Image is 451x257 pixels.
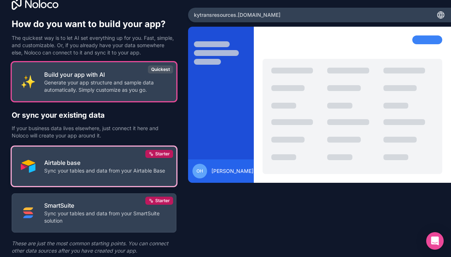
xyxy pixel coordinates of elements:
button: AIRTABLEAirtable baseSync your tables and data from your Airtable BaseStarter [12,147,176,186]
img: INTERNAL_WITH_AI [21,75,35,89]
img: AIRTABLE [21,159,35,174]
p: Airtable base [44,158,165,167]
p: Sync your tables and data from your SmartSuite solution [44,210,167,224]
p: SmartSuite [44,201,167,210]
div: Open Intercom Messenger [426,232,444,250]
span: [PERSON_NAME] [211,167,253,175]
h2: Or sync your existing data [12,110,176,120]
div: Quickest [148,65,173,73]
img: SMART_SUITE [21,205,35,220]
p: Generate your app structure and sample data automatically. Simply customize as you go. [44,79,167,94]
p: The quickest way is to let AI set everything up for you. Fast, simple, and customizable. Or, if y... [12,34,176,56]
button: SMART_SUITESmartSuiteSync your tables and data from your SmartSuite solutionStarter [12,193,176,233]
span: OH [196,168,203,174]
p: Build your app with AI [44,70,167,79]
h1: How do you want to build your app? [12,18,176,30]
span: kytransresources .[DOMAIN_NAME] [194,11,280,19]
p: If your business data lives elsewhere, just connect it here and Noloco will create your app aroun... [12,125,176,139]
span: Starter [155,198,170,204]
span: Starter [155,151,170,157]
p: Sync your tables and data from your Airtable Base [44,167,165,174]
p: These are just the most common starting points. You can connect other data sources after you have... [12,240,176,254]
button: INTERNAL_WITH_AIBuild your app with AIGenerate your app structure and sample data automatically. ... [12,62,176,101]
